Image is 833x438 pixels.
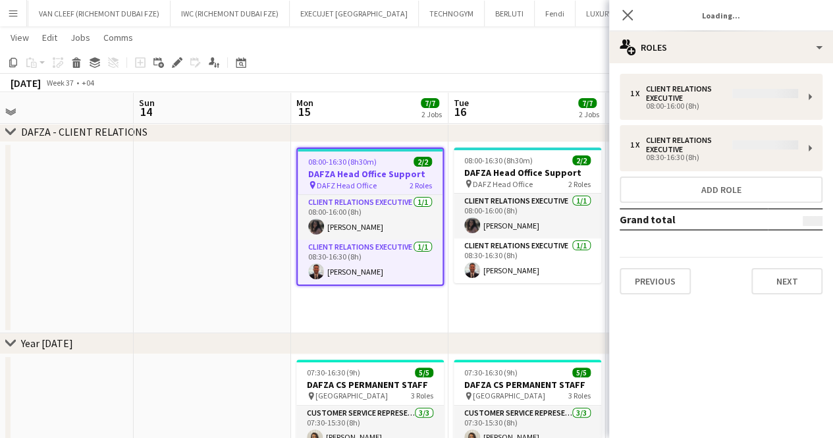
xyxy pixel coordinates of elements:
span: DAFZ Head Office [317,180,377,190]
span: Tue [454,97,469,109]
span: DAFZ Head Office [473,179,533,189]
div: 2 Jobs [579,109,599,119]
button: EXECUJET [GEOGRAPHIC_DATA] [290,1,419,26]
div: +04 [82,78,94,88]
span: 5/5 [572,368,591,377]
button: IWC (RICHEMONT DUBAI FZE) [171,1,290,26]
a: View [5,29,34,46]
div: Year [DATE] [21,337,73,350]
h3: Loading... [609,7,833,24]
div: Roles [609,32,833,63]
a: Comms [98,29,138,46]
span: Sun [139,97,155,109]
span: 07:30-16:30 (9h) [464,368,518,377]
span: Jobs [70,32,90,43]
span: 16 [452,104,469,119]
span: 2/2 [414,157,432,167]
div: 2 Jobs [421,109,442,119]
app-card-role: Client Relations Executive1/108:30-16:30 (8h)[PERSON_NAME] [454,238,601,283]
app-job-card: 08:00-16:30 (8h30m)2/2DAFZA Head Office Support DAFZ Head Office2 RolesClient Relations Executive... [296,148,444,286]
app-card-role: Client Relations Executive1/108:00-16:00 (8h)[PERSON_NAME] [454,194,601,238]
button: BERLUTI [485,1,535,26]
span: View [11,32,29,43]
button: Next [751,268,822,294]
span: 07:30-16:30 (9h) [307,368,360,377]
span: Week 37 [43,78,76,88]
h3: DAFZA Head Office Support [454,167,601,178]
span: 15 [294,104,313,119]
span: Edit [42,32,57,43]
button: Add role [620,177,822,203]
span: 3 Roles [568,391,591,400]
app-card-role: Client Relations Executive1/108:00-16:00 (8h)[PERSON_NAME] [298,195,443,240]
button: Previous [620,268,691,294]
span: [GEOGRAPHIC_DATA] [473,391,545,400]
span: 2/2 [572,155,591,165]
span: Comms [103,32,133,43]
span: [GEOGRAPHIC_DATA] [315,391,388,400]
span: 14 [137,104,155,119]
div: DAFZA - CLIENT RELATIONS [21,125,148,138]
app-card-role: Client Relations Executive1/108:30-16:30 (8h)[PERSON_NAME] [298,240,443,285]
span: 2 Roles [410,180,432,190]
h3: DAFZA CS PERMANENT STAFF [454,379,601,391]
h3: DAFZA Head Office Support [298,168,443,180]
div: [DATE] [11,76,41,90]
span: 08:00-16:30 (8h30m) [308,157,377,167]
button: TECHNOGYM [419,1,485,26]
td: Grand total [620,209,768,230]
span: 08:00-16:30 (8h30m) [464,155,533,165]
app-job-card: 08:00-16:30 (8h30m)2/2DAFZA Head Office Support DAFZ Head Office2 RolesClient Relations Executive... [454,148,601,283]
button: LUXURY FASHION GULF [576,1,675,26]
a: Jobs [65,29,95,46]
button: VAN CLEEF (RICHEMONT DUBAI FZE) [28,1,171,26]
span: 7/7 [421,98,439,108]
span: 7/7 [578,98,597,108]
a: Edit [37,29,63,46]
span: 5/5 [415,368,433,377]
span: 3 Roles [411,391,433,400]
h3: DAFZA CS PERMANENT STAFF [296,379,444,391]
button: Fendi [535,1,576,26]
span: Mon [296,97,313,109]
span: 2 Roles [568,179,591,189]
